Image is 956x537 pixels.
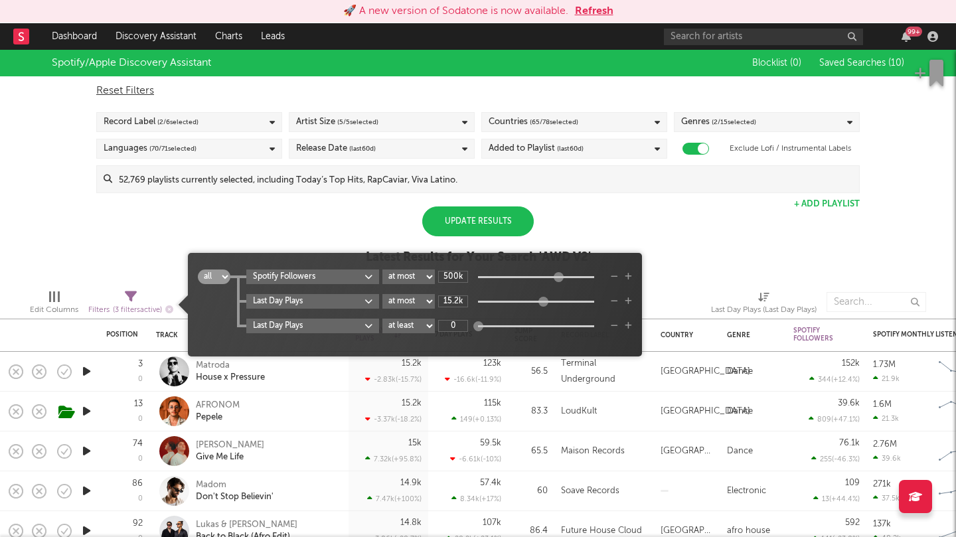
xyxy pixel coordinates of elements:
span: ( 10 ) [888,58,904,68]
div: Dance [727,404,753,420]
div: Latest Results for Your Search ' AWD V2 ' [366,250,591,266]
div: AFRONOM [196,400,240,412]
div: 0 [138,416,143,423]
div: Soave Records [561,483,619,499]
div: Added to Playlist [489,141,584,157]
a: MadomDon't Stop Believin' [196,479,274,503]
div: 74 [133,439,143,448]
span: Blocklist [752,58,801,68]
div: 152k [842,359,860,368]
div: Countries [489,114,578,130]
button: Saved Searches (10) [815,58,904,68]
label: Exclude Lofi / Instrumental Labels [730,141,851,157]
span: (last 60 d) [557,141,584,157]
div: 592 [845,518,860,527]
div: 344 ( +12.4 % ) [809,375,860,384]
a: AFRONOMPepele [196,400,240,423]
div: 🚀 A new version of Sodatone is now available. [343,3,568,19]
span: ( 5 / 5 selected) [337,114,378,130]
div: Reset Filters [96,83,860,99]
div: Track [156,331,335,339]
div: 255 ( -46.3 % ) [811,455,860,463]
div: 0 [138,376,143,383]
div: 123k [483,359,501,368]
div: Languages [104,141,197,157]
span: (last 60 d) [349,141,376,157]
div: 271k [873,480,891,489]
div: Last Day Plays (Last Day Plays) [711,285,817,324]
div: 65.5 [515,443,548,459]
div: -3.37k ( -18.2 % ) [365,415,422,423]
div: [PERSON_NAME] [196,439,264,451]
span: ( 65 / 78 selected) [530,114,578,130]
a: Leads [252,23,294,50]
div: 83.3 [515,404,548,420]
div: 86 [132,479,143,488]
div: 1.6M [873,400,892,409]
div: Madom [196,479,274,491]
div: 15.2k [402,399,422,408]
div: 14.8k [400,518,422,527]
div: 39.6k [873,454,901,463]
div: 0 [138,455,143,463]
div: [GEOGRAPHIC_DATA] [661,443,714,459]
a: Discovery Assistant [106,23,206,50]
button: 99+ [902,31,911,42]
div: 0 [138,495,143,502]
div: 2.76M [873,440,897,449]
div: [GEOGRAPHIC_DATA] [661,404,750,420]
span: ( 2 / 6 selected) [157,114,199,130]
div: 37.5k [873,494,900,502]
span: ( 2 / 15 selected) [712,114,756,130]
span: ( 0 ) [790,58,801,68]
div: Matroda [196,360,265,372]
div: 21.3k [873,414,899,423]
div: 15.2k [402,359,422,368]
div: 57.4k [480,479,501,487]
div: 59.5k [480,439,501,447]
div: Filters(3 filters active) [88,285,173,324]
div: Lukas & [PERSON_NAME] [196,519,297,531]
div: Terminal Underground [561,356,647,388]
div: Dance [727,443,753,459]
div: 60 [515,483,548,499]
div: 137k [873,520,891,528]
div: 92 [133,519,143,528]
div: Spotify Followers [253,271,364,283]
div: Spotify Followers [793,327,840,343]
div: Edit Columns [30,302,78,318]
div: Pepele [196,412,240,423]
div: 56.5 [515,364,548,380]
div: -16.6k ( -11.9 % ) [445,375,501,384]
a: Charts [206,23,252,50]
a: [PERSON_NAME]Give Me Life [196,439,264,463]
input: 52,769 playlists currently selected, including Today’s Top Hits, RapCaviar, Viva Latino. [112,166,859,192]
div: Update Results [422,206,534,236]
div: Electronic [727,483,766,499]
div: Last Day Plays [253,320,364,332]
div: 14.9k [400,479,422,487]
div: 7.32k ( +95.8 % ) [365,455,422,463]
span: ( 70 / 71 selected) [149,141,197,157]
div: 809 ( +47.1 % ) [809,415,860,423]
div: Filters [88,302,173,319]
div: 99 + [906,27,922,37]
div: 13 ( +44.4 % ) [813,495,860,503]
div: 76.1k [839,439,860,447]
div: -2.83k ( -15.7 % ) [365,375,422,384]
div: Don't Stop Believin' [196,491,274,503]
div: -6.61k ( -10 % ) [450,455,501,463]
div: Genres [681,114,756,130]
div: 39.6k [838,399,860,408]
div: Maison Records [561,443,625,459]
div: Dance [727,364,753,380]
a: MatrodaHouse x Pressure [196,360,265,384]
button: + Add Playlist [794,200,860,208]
div: 1.73M [873,360,896,369]
a: Dashboard [42,23,106,50]
div: 21.9k [873,374,900,383]
div: 109 [845,479,860,487]
div: 115k [484,399,501,408]
div: Last Day Plays [253,295,364,307]
div: 15k [408,439,422,447]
